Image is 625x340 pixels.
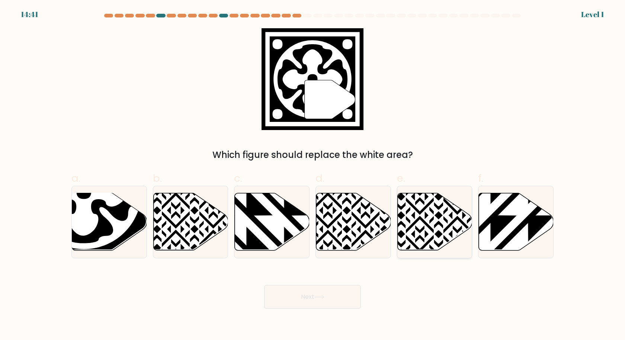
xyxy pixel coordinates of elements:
[21,9,38,20] div: 14:41
[581,9,604,20] div: Level 1
[234,171,242,185] span: c.
[71,171,80,185] span: a.
[305,80,355,119] g: "
[315,171,324,185] span: d.
[76,148,549,162] div: Which figure should replace the white area?
[153,171,162,185] span: b.
[264,285,361,309] button: Next
[478,171,483,185] span: f.
[397,171,405,185] span: e.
